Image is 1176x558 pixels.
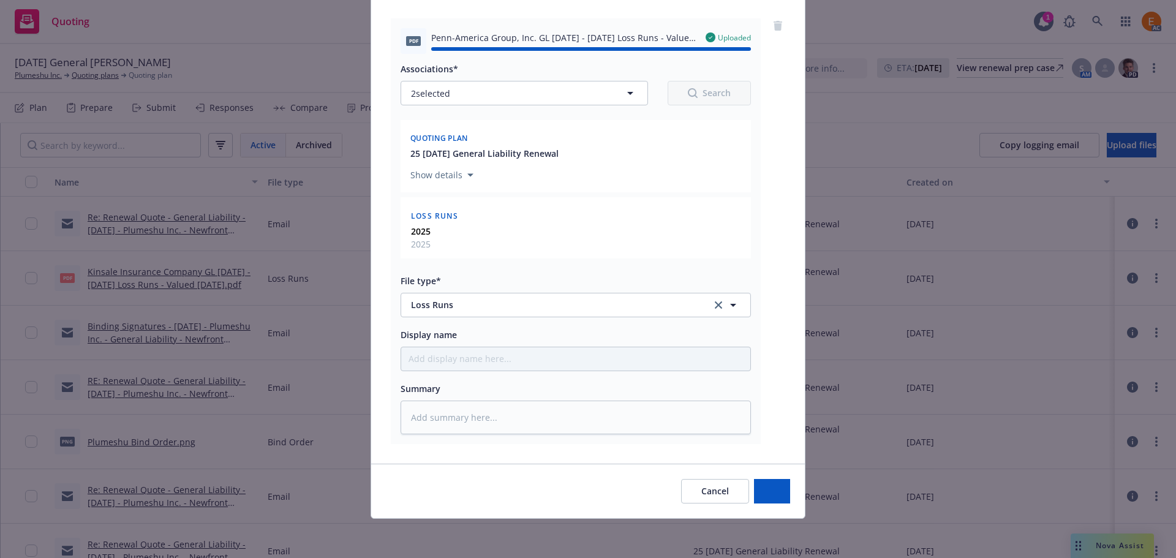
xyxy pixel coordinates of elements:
[401,81,648,105] button: 2selected
[681,479,749,503] button: Cancel
[754,479,790,503] button: Add files
[718,32,751,43] span: Uploaded
[411,298,695,311] span: Loss Runs
[701,485,729,497] span: Cancel
[401,293,751,317] button: Loss Runsclear selection
[406,36,421,45] span: pdf
[411,211,458,221] span: Loss Runs
[401,347,750,371] input: Add display name here...
[401,329,457,341] span: Display name
[410,147,559,160] button: 25 [DATE] General Liability Renewal
[401,63,458,75] span: Associations*
[711,298,726,312] a: clear selection
[401,275,441,287] span: File type*
[411,238,431,251] span: 2025
[411,225,431,237] strong: 2025
[431,31,696,44] span: Penn-America Group, Inc. GL [DATE] - [DATE] Loss Runs - Valued [DATE].pdf
[410,133,468,143] span: Quoting plan
[411,87,450,100] span: 2 selected
[401,383,440,394] span: Summary
[771,18,785,33] a: remove
[754,485,790,497] span: Add files
[405,168,478,183] button: Show details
